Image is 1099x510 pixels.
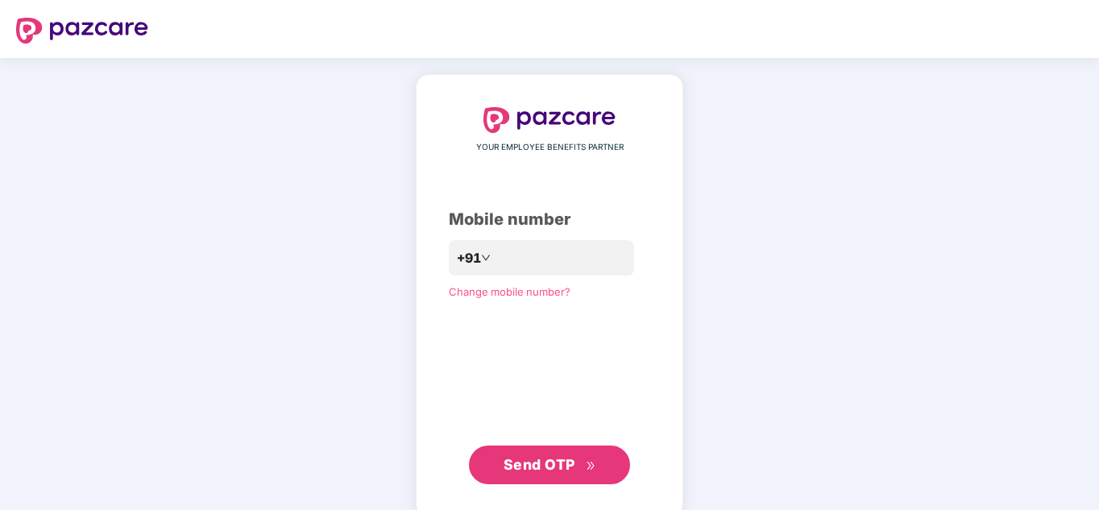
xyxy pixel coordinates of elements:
[504,456,575,473] span: Send OTP
[476,141,624,154] span: YOUR EMPLOYEE BENEFITS PARTNER
[449,207,650,232] div: Mobile number
[481,253,491,263] span: down
[586,461,596,471] span: double-right
[457,248,481,268] span: +91
[483,107,616,133] img: logo
[469,446,630,484] button: Send OTPdouble-right
[449,285,570,298] a: Change mobile number?
[16,18,148,44] img: logo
